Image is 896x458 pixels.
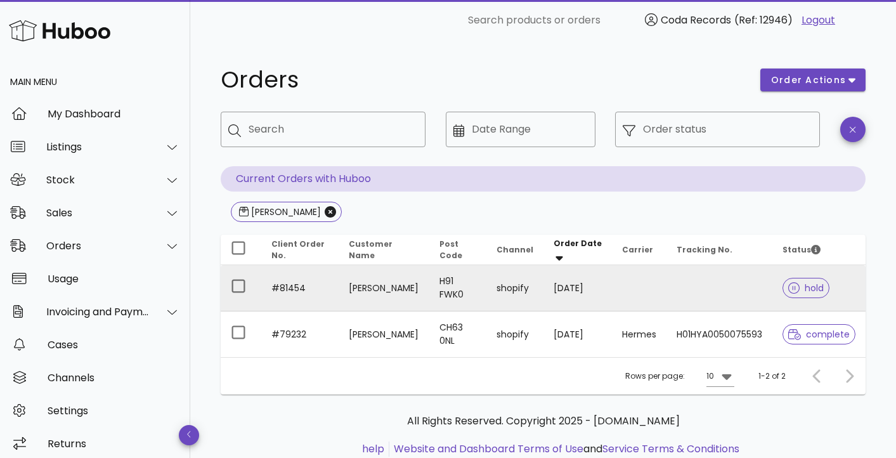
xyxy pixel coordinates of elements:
a: Website and Dashboard Terms of Use [394,442,583,456]
td: shopify [486,311,543,357]
span: Customer Name [349,239,393,261]
a: Service Terms & Conditions [602,442,739,456]
th: Carrier [612,235,666,265]
span: Carrier [622,244,653,255]
a: Logout [802,13,835,28]
span: Coda Records [661,13,731,27]
th: Customer Name [339,235,430,265]
img: Huboo Logo [9,17,110,44]
td: H91 FWK0 [429,265,486,311]
th: Post Code [429,235,486,265]
div: Returns [48,438,180,450]
td: CH63 0NL [429,311,486,357]
button: order actions [760,69,866,91]
span: complete [788,330,850,339]
th: Order Date: Sorted descending. Activate to remove sorting. [543,235,612,265]
a: help [362,442,384,456]
div: 10Rows per page: [706,366,734,386]
div: Listings [46,141,150,153]
td: shopify [486,265,543,311]
td: #79232 [261,311,339,357]
td: [PERSON_NAME] [339,311,430,357]
div: Cases [48,339,180,351]
span: Channel [497,244,533,255]
span: (Ref: 12946) [734,13,793,27]
div: Channels [48,372,180,384]
td: [DATE] [543,311,612,357]
span: Tracking No. [677,244,732,255]
div: Orders [46,240,150,252]
td: Hermes [612,311,666,357]
div: Usage [48,273,180,285]
td: H01HYA0050075593 [666,311,772,357]
th: Client Order No. [261,235,339,265]
span: order actions [770,74,847,87]
td: [PERSON_NAME] [339,265,430,311]
span: hold [788,284,824,292]
div: Rows per page: [625,358,734,395]
div: Settings [48,405,180,417]
p: Current Orders with Huboo [221,166,866,192]
th: Status [772,235,866,265]
th: Tracking No. [666,235,772,265]
div: Sales [46,207,150,219]
div: 1-2 of 2 [758,370,786,382]
span: Client Order No. [271,239,325,261]
li: and [389,442,739,457]
div: My Dashboard [48,108,180,120]
p: All Rights Reserved. Copyright 2025 - [DOMAIN_NAME] [231,414,855,429]
span: Post Code [439,239,462,261]
td: [DATE] [543,265,612,311]
div: Invoicing and Payments [46,306,150,318]
div: [PERSON_NAME] [249,206,321,218]
button: Close [325,206,336,218]
td: #81454 [261,265,339,311]
h1: Orders [221,69,745,91]
span: Order Date [554,238,602,249]
div: Stock [46,174,150,186]
div: 10 [706,370,714,382]
th: Channel [486,235,543,265]
span: Status [782,244,821,255]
